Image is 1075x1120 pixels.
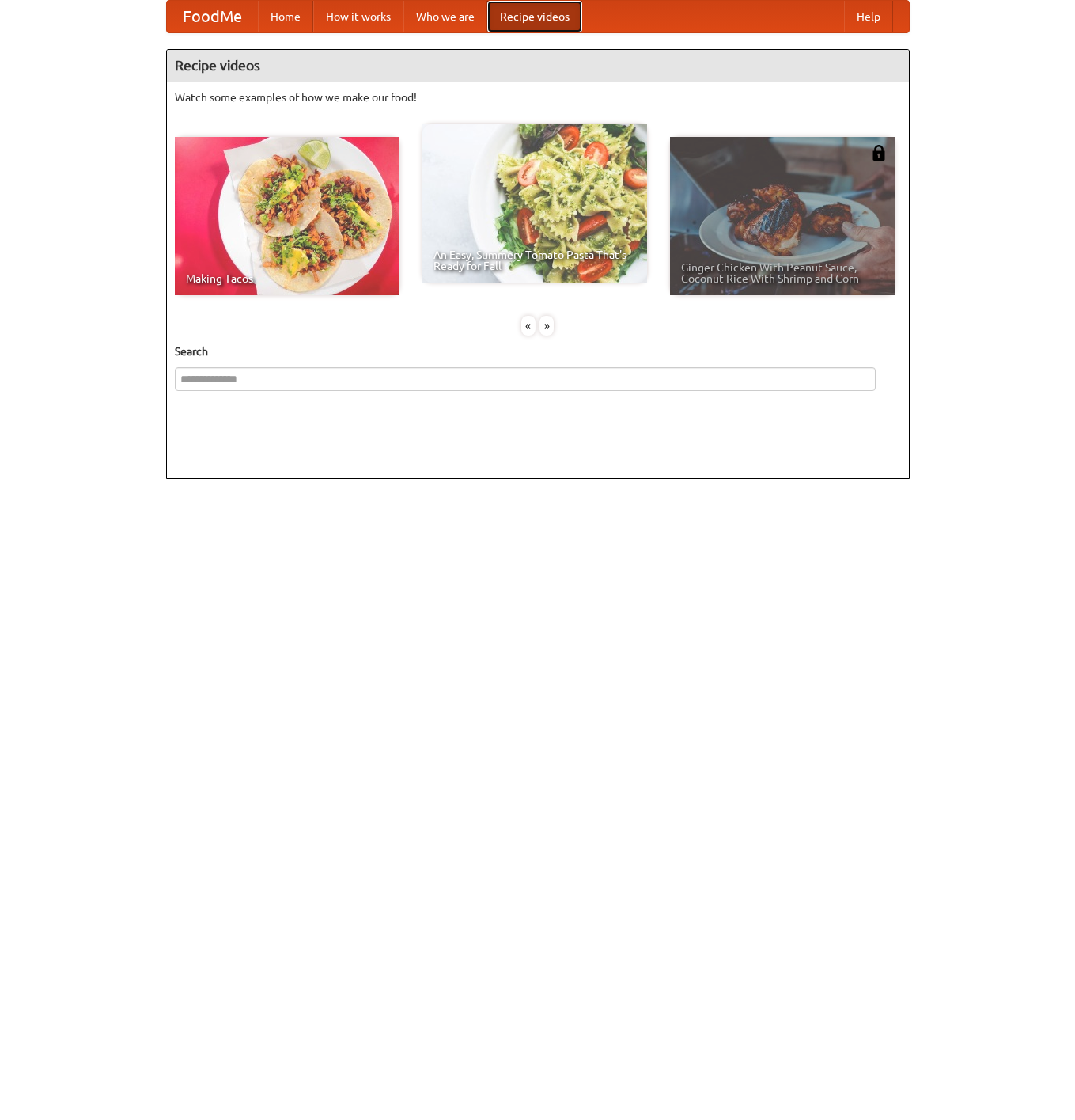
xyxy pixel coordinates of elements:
a: FoodMe [167,1,258,32]
p: Watch some examples of how we make our food! [175,89,901,105]
a: Help [844,1,893,32]
span: An Easy, Summery Tomato Pasta That's Ready for Fall [433,249,636,271]
a: How it works [313,1,403,32]
img: 483408.png [871,145,887,161]
div: « [521,316,536,336]
a: Home [258,1,313,32]
div: » [539,316,554,336]
a: Recipe videos [487,1,582,32]
span: Making Tacos [186,273,388,284]
a: Who we are [403,1,487,32]
a: An Easy, Summery Tomato Pasta That's Ready for Fall [422,124,647,283]
a: Making Tacos [175,137,399,295]
h4: Recipe videos [167,50,909,82]
h5: Search [175,344,901,359]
